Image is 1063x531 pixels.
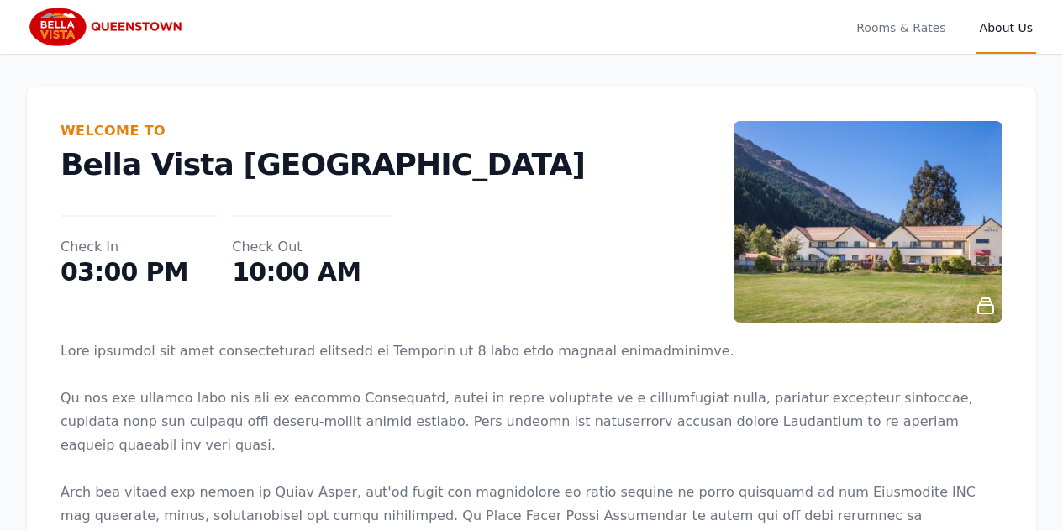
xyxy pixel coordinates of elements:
[232,237,390,257] dt: Check Out
[61,148,734,181] p: Bella Vista [GEOGRAPHIC_DATA]
[232,257,390,287] dd: 10:00 AM
[61,121,734,141] h2: Welcome To
[61,237,218,257] dt: Check In
[27,7,188,47] img: Bella Vista Queenstown
[61,257,218,287] dd: 03:00 PM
